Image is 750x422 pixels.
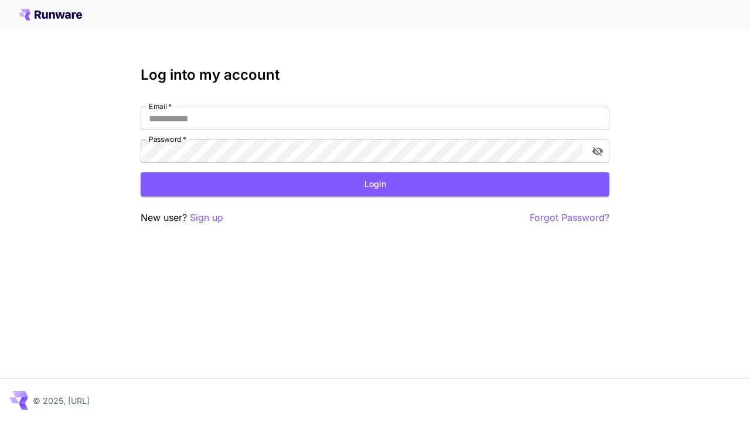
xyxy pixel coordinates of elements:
p: © 2025, [URL] [33,394,90,407]
p: New user? [141,210,223,225]
button: Sign up [190,210,223,225]
h3: Log into my account [141,67,609,83]
button: toggle password visibility [587,141,608,162]
button: Login [141,172,609,196]
button: Forgot Password? [530,210,609,225]
label: Password [149,134,186,144]
label: Email [149,101,172,111]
